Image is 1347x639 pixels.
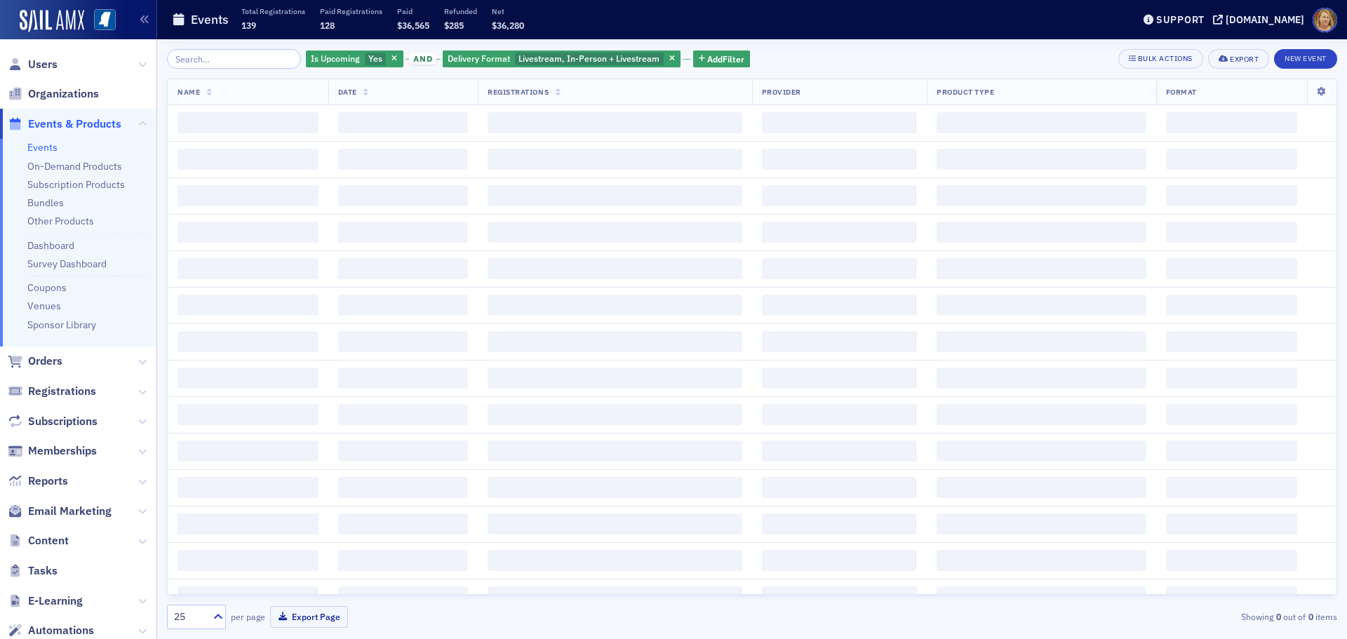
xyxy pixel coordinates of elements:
[8,354,62,369] a: Orders
[320,6,382,16] p: Paid Registrations
[338,368,469,389] span: ‌
[1166,404,1297,425] span: ‌
[1226,13,1304,26] div: [DOMAIN_NAME]
[448,53,510,64] span: Delivery Format
[338,222,469,243] span: ‌
[338,149,469,170] span: ‌
[1138,55,1193,62] div: Bulk Actions
[167,49,301,69] input: Search…
[937,331,1146,352] span: ‌
[28,86,99,102] span: Organizations
[937,185,1146,206] span: ‌
[488,440,742,462] span: ‌
[28,57,58,72] span: Users
[8,533,69,549] a: Content
[1166,87,1197,97] span: Format
[338,87,357,97] span: Date
[338,477,469,498] span: ‌
[409,53,436,65] span: and
[1166,368,1297,389] span: ‌
[488,185,742,206] span: ‌
[1166,331,1297,352] span: ‌
[8,443,97,459] a: Memberships
[27,141,58,154] a: Events
[937,258,1146,279] span: ‌
[1156,13,1205,26] div: Support
[1274,49,1337,69] button: New Event
[443,51,681,68] div: Livestream, In-Person + Livestream
[957,610,1337,623] div: Showing out of items
[937,586,1146,607] span: ‌
[1166,185,1297,206] span: ‌
[177,404,319,425] span: ‌
[177,295,319,316] span: ‌
[8,623,94,638] a: Automations
[27,300,61,312] a: Venues
[20,10,84,32] img: SailAMX
[8,86,99,102] a: Organizations
[1208,49,1269,69] button: Export
[937,404,1146,425] span: ‌
[27,196,64,209] a: Bundles
[488,149,742,170] span: ‌
[488,87,549,97] span: Registrations
[488,477,742,498] span: ‌
[231,610,265,623] label: per page
[27,215,94,227] a: Other Products
[84,9,116,33] a: View Homepage
[177,222,319,243] span: ‌
[28,563,58,579] span: Tasks
[397,20,429,31] span: $36,565
[27,318,96,331] a: Sponsor Library
[397,6,429,16] p: Paid
[27,281,67,294] a: Coupons
[338,550,469,571] span: ‌
[28,384,96,399] span: Registrations
[174,610,205,624] div: 25
[338,331,469,352] span: ‌
[1166,112,1297,133] span: ‌
[177,258,319,279] span: ‌
[1166,550,1297,571] span: ‌
[28,623,94,638] span: Automations
[1213,15,1309,25] button: [DOMAIN_NAME]
[1230,55,1259,63] div: Export
[937,513,1146,534] span: ‌
[270,606,348,628] button: Export Page
[762,112,917,133] span: ‌
[177,550,319,571] span: ‌
[762,149,917,170] span: ‌
[338,258,469,279] span: ‌
[28,473,68,489] span: Reports
[937,149,1146,170] span: ‌
[762,586,917,607] span: ‌
[488,368,742,389] span: ‌
[177,477,319,498] span: ‌
[338,404,469,425] span: ‌
[937,222,1146,243] span: ‌
[177,440,319,462] span: ‌
[762,440,917,462] span: ‌
[28,504,112,519] span: Email Marketing
[1166,149,1297,170] span: ‌
[937,87,994,97] span: Product Type
[444,6,477,16] p: Refunded
[177,185,319,206] span: ‌
[488,112,742,133] span: ‌
[1274,51,1337,64] a: New Event
[1166,586,1297,607] span: ‌
[27,239,74,252] a: Dashboard
[8,57,58,72] a: Users
[338,185,469,206] span: ‌
[177,513,319,534] span: ‌
[488,258,742,279] span: ‌
[338,586,469,607] span: ‌
[177,586,319,607] span: ‌
[177,112,319,133] span: ‌
[306,51,403,68] div: Yes
[27,257,107,270] a: Survey Dashboard
[338,112,469,133] span: ‌
[28,593,83,609] span: E-Learning
[1166,513,1297,534] span: ‌
[28,414,98,429] span: Subscriptions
